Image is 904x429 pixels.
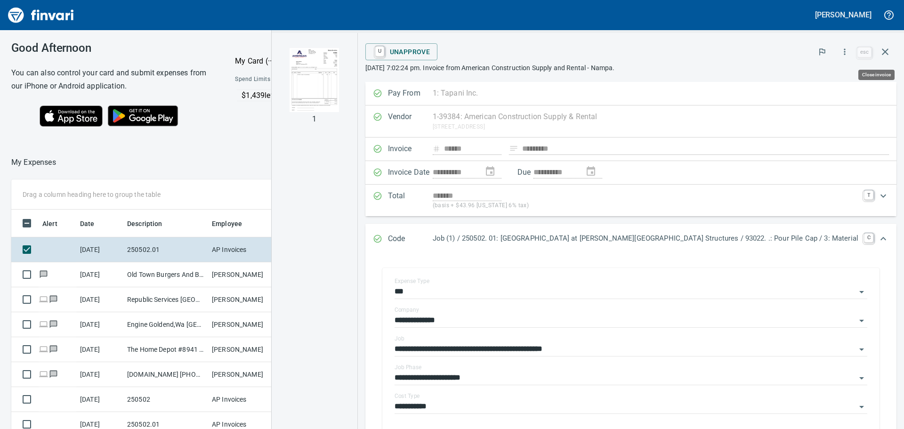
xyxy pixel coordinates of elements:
span: Description [127,218,175,229]
span: Online transaction [39,346,48,352]
label: Job Phase [395,364,421,370]
button: Open [855,314,868,327]
span: Spend Limits [235,75,351,84]
label: Cost Type [395,393,420,399]
p: Drag a column heading here to group the table [23,190,161,199]
p: (basis + $43.96 [US_STATE] 6% tax) [433,201,858,210]
td: [DATE] [76,312,123,337]
a: esc [857,47,872,57]
h3: Good Afternoon [11,41,211,55]
td: [PERSON_NAME] [208,287,279,312]
a: T [864,190,873,200]
td: Old Town Burgers And B Battle Ground [GEOGRAPHIC_DATA] [123,262,208,287]
td: [DATE] [76,287,123,312]
span: Description [127,218,162,229]
p: $1,439 left this month [242,90,432,101]
td: Republic Services [GEOGRAPHIC_DATA] [GEOGRAPHIC_DATA] [123,287,208,312]
td: [DATE] [76,362,123,387]
td: [PERSON_NAME] [208,337,279,362]
td: AP Invoices [208,387,279,412]
p: Total [388,190,433,210]
div: Expand [365,185,896,216]
td: The Home Depot #8941 Nampa ID [123,337,208,362]
p: Online allowed [227,101,433,111]
span: Alert [42,218,57,229]
td: 250502 [123,387,208,412]
span: Employee [212,218,254,229]
td: [DATE] [76,337,123,362]
nav: breadcrumb [11,157,56,168]
button: [PERSON_NAME] [813,8,874,22]
td: 250502.01 [123,237,208,262]
a: U [375,46,384,57]
img: Finvari [6,4,76,26]
span: Date [80,218,95,229]
span: Has messages [39,271,48,277]
span: Date [80,218,107,229]
p: [DATE] 7:02:24 pm. Invoice from American Construction Supply and Rental - Nampa. [365,63,896,73]
p: My Expenses [11,157,56,168]
img: Page 1 [282,48,347,112]
img: Download on the App Store [40,105,103,127]
span: Unapprove [373,44,430,60]
p: My Card (···5234) [235,56,306,67]
h6: You can also control your card and submit expenses from our iPhone or Android application. [11,66,211,93]
td: [PERSON_NAME] [208,312,279,337]
td: AP Invoices [208,237,279,262]
a: C [864,233,873,243]
span: Has messages [48,346,58,352]
td: Engine Goldend,Wa [GEOGRAPHIC_DATA] CO [123,312,208,337]
span: Has messages [48,296,58,302]
span: Alert [42,218,70,229]
td: [PERSON_NAME] [208,362,279,387]
td: [DOMAIN_NAME] [PHONE_NUMBER] [GEOGRAPHIC_DATA] [123,362,208,387]
button: Open [855,372,868,385]
span: Employee [212,218,242,229]
span: Has messages [48,321,58,327]
div: Expand [365,224,896,255]
span: Online transaction [39,321,48,327]
span: Online transaction [39,296,48,302]
img: Get it on Google Play [103,100,184,131]
td: [DATE] [76,237,123,262]
label: Expense Type [395,278,429,284]
button: Open [855,285,868,299]
button: Open [855,343,868,356]
label: Company [395,307,419,313]
span: Has messages [48,371,58,377]
h5: [PERSON_NAME] [815,10,872,20]
p: Code [388,233,433,245]
p: 1 [312,113,316,125]
button: UUnapprove [365,43,438,60]
span: Online transaction [39,371,48,377]
p: Job (1) / 250502. 01: [GEOGRAPHIC_DATA] at [PERSON_NAME][GEOGRAPHIC_DATA] Structures / 93022. .: ... [433,233,858,244]
label: Job [395,336,404,341]
td: [DATE] [76,262,123,287]
td: [PERSON_NAME] [208,262,279,287]
button: Open [855,400,868,413]
td: [DATE] [76,387,123,412]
